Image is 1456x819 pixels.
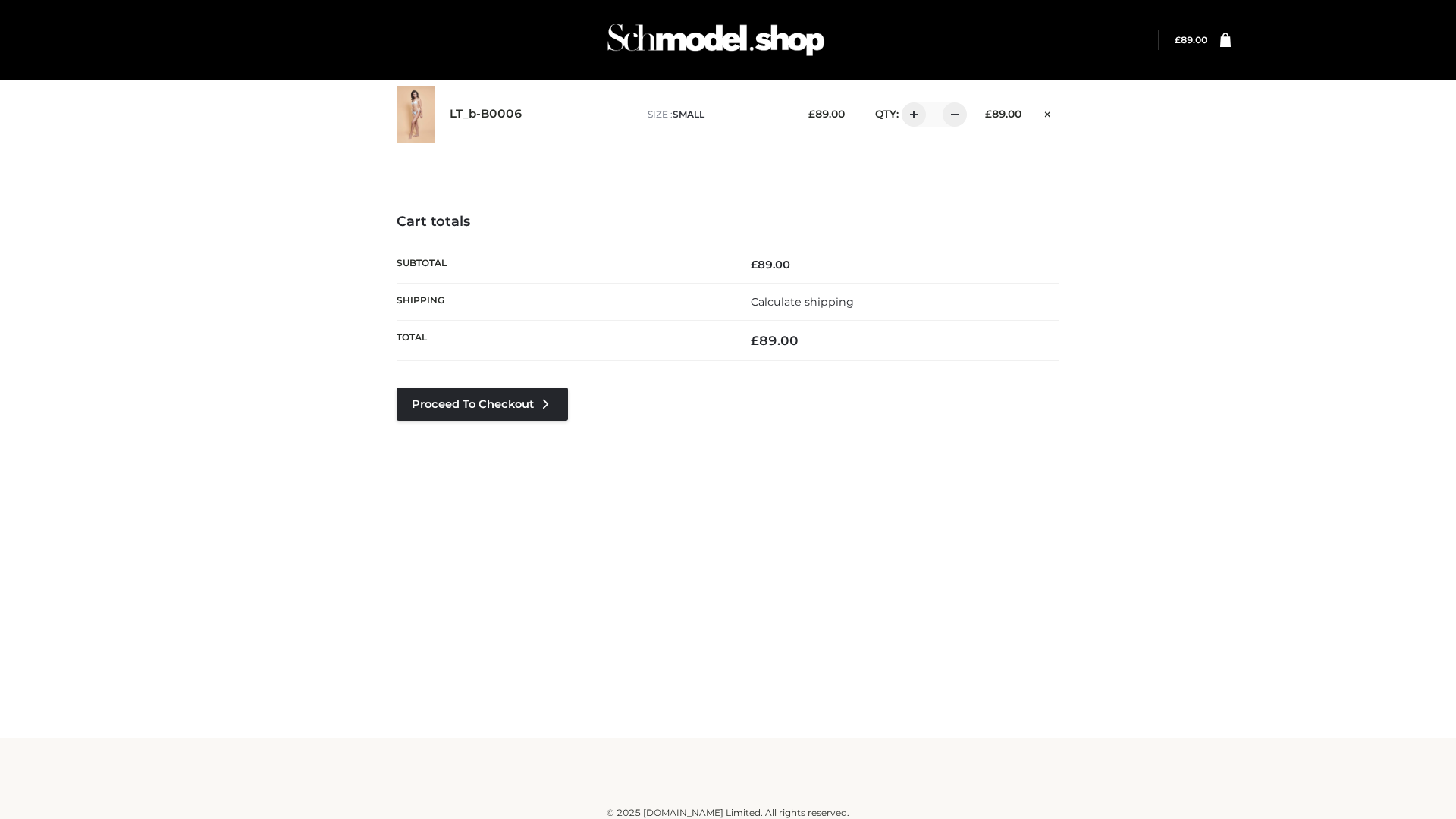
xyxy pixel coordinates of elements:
span: £ [751,258,758,271]
a: Remove this item [1037,102,1059,122]
img: LT_b-B0006 - SMALL [397,86,435,143]
span: SMALL [673,108,704,120]
a: Calculate shipping [751,295,854,309]
span: £ [1175,34,1181,45]
img: Schmodel Admin 964 [602,10,830,70]
a: £89.00 [1175,34,1207,45]
span: £ [985,108,992,120]
bdi: 89.00 [808,108,845,120]
bdi: 89.00 [1175,34,1207,45]
a: Proceed to Checkout [397,388,568,421]
bdi: 89.00 [751,258,790,271]
th: Subtotal [397,246,728,283]
h4: Cart totals [397,214,1059,231]
th: Total [397,321,728,361]
bdi: 89.00 [751,333,799,348]
div: QTY: [860,102,962,127]
th: Shipping [397,283,728,320]
p: size : [648,108,785,121]
span: £ [751,333,759,348]
a: LT_b-B0006 [450,107,522,121]
span: £ [808,108,815,120]
bdi: 89.00 [985,108,1021,120]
